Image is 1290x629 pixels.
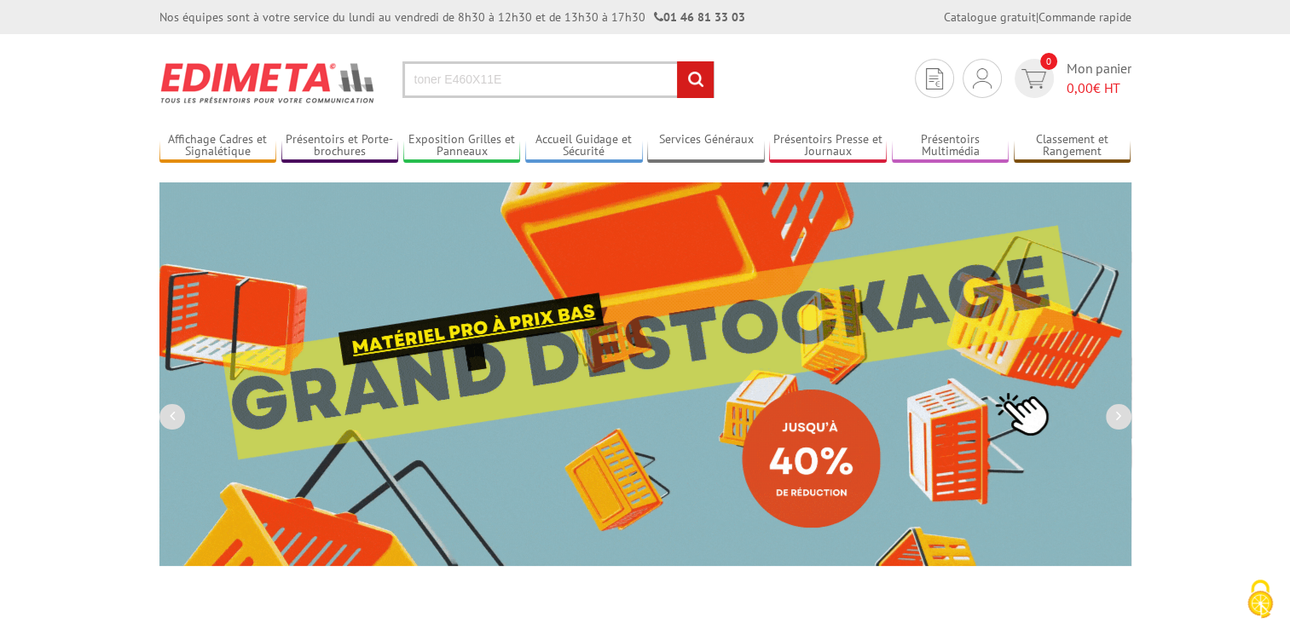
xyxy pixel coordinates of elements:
img: devis rapide [1021,69,1046,89]
img: Cookies (fenêtre modale) [1239,578,1281,620]
a: Commande rapide [1038,9,1131,25]
span: Mon panier [1067,59,1131,98]
a: Exposition Grilles et Panneaux [403,132,521,160]
a: Présentoirs Presse et Journaux [769,132,887,160]
a: Catalogue gratuit [944,9,1036,25]
strong: 01 46 81 33 03 [654,9,745,25]
img: devis rapide [973,68,992,89]
button: Cookies (fenêtre modale) [1230,571,1290,629]
div: | [944,9,1131,26]
a: Accueil Guidage et Sécurité [525,132,643,160]
a: Services Généraux [647,132,765,160]
span: 0,00 [1067,79,1093,96]
input: rechercher [677,61,714,98]
a: Affichage Cadres et Signalétique [159,132,277,160]
a: Présentoirs et Porte-brochures [281,132,399,160]
img: devis rapide [926,68,943,89]
a: devis rapide 0 Mon panier 0,00€ HT [1010,59,1131,98]
span: 0 [1040,53,1057,70]
a: Présentoirs Multimédia [892,132,1009,160]
input: Rechercher un produit ou une référence... [402,61,714,98]
div: Nos équipes sont à votre service du lundi au vendredi de 8h30 à 12h30 et de 13h30 à 17h30 [159,9,745,26]
span: € HT [1067,78,1131,98]
a: Classement et Rangement [1014,132,1131,160]
img: Présentoir, panneau, stand - Edimeta - PLV, affichage, mobilier bureau, entreprise [159,51,377,114]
